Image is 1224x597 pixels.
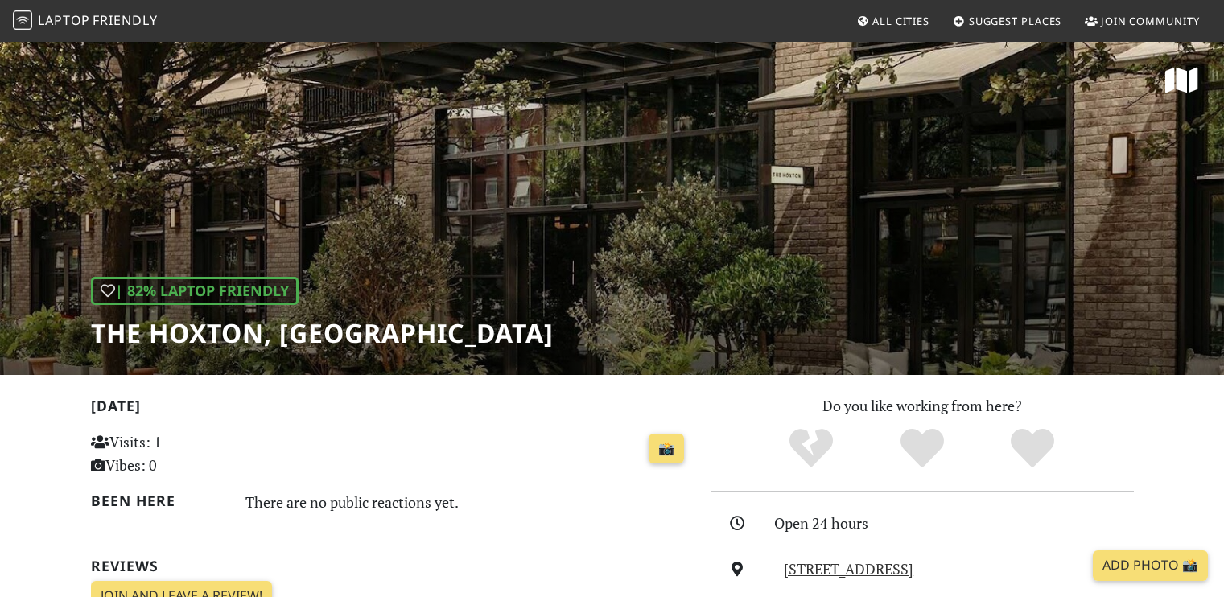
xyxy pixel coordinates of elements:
span: All Cities [872,14,929,28]
a: [STREET_ADDRESS] [784,559,913,578]
a: LaptopFriendly LaptopFriendly [13,7,158,35]
div: No [756,426,867,471]
a: Suggest Places [946,6,1069,35]
span: Join Community [1101,14,1200,28]
h2: Been here [91,492,227,509]
div: Definitely! [977,426,1088,471]
h2: [DATE] [91,397,691,421]
a: Join Community [1078,6,1206,35]
h1: The Hoxton, [GEOGRAPHIC_DATA] [91,318,554,348]
a: 📸 [649,434,684,464]
div: There are no public reactions yet. [245,489,691,515]
span: Friendly [93,11,157,29]
a: All Cities [850,6,936,35]
div: | 82% Laptop Friendly [91,277,299,305]
p: Do you like working from here? [711,394,1134,418]
span: Laptop [38,11,90,29]
h2: Reviews [91,558,691,574]
div: Open 24 hours [774,512,1143,535]
p: Visits: 1 Vibes: 0 [91,430,278,477]
img: LaptopFriendly [13,10,32,30]
a: Add Photo 📸 [1093,550,1208,581]
div: Yes [867,426,978,471]
span: Suggest Places [969,14,1062,28]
